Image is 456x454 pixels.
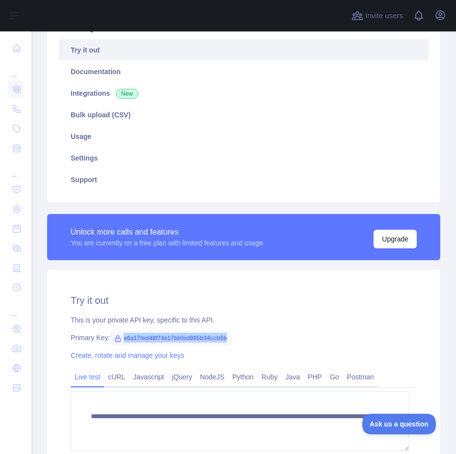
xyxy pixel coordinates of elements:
button: Invite users [349,8,405,24]
a: Go [326,369,343,385]
button: Upgrade [374,230,417,248]
a: Settings [59,147,429,169]
a: Python [228,369,258,385]
div: ... [8,59,24,79]
a: NodeJS [196,369,228,385]
a: Live test [71,369,104,385]
div: ... [8,298,24,318]
div: This is your private API key, specific to this API. [71,315,417,325]
a: cURL [104,369,129,385]
a: Try it out [59,39,429,61]
span: e6a17fed48f74e17bbfed885b34ccb5b [110,331,231,346]
a: PHP [304,369,326,385]
a: Postman [343,369,378,385]
a: Usage [59,126,429,147]
div: ... [8,159,24,179]
div: Unlock more calls and features [71,226,263,238]
a: Javascript [129,369,168,385]
a: Documentation [59,61,429,82]
a: Create, rotate and manage your keys [71,351,184,359]
iframe: Toggle Customer Support [362,414,436,434]
div: Primary Key: [71,333,417,343]
a: Ruby [258,369,282,385]
h2: Try it out [71,294,417,307]
a: Integrations New [59,82,429,104]
a: Java [282,369,304,385]
span: Invite users [365,10,403,22]
a: Support [59,169,429,190]
div: You are currently on a free plan with limited features and usage [71,238,263,248]
a: Bulk upload (CSV) [59,104,429,126]
span: New [116,89,138,99]
a: jQuery [168,369,196,385]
